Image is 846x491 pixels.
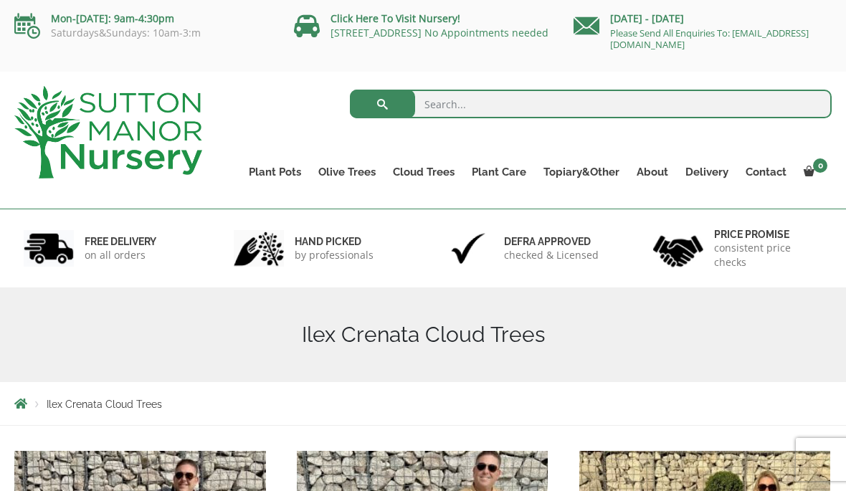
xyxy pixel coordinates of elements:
span: Ilex Crenata Cloud Trees [47,399,162,410]
a: Cloud Trees [384,162,463,182]
a: Please Send All Enquiries To: [EMAIL_ADDRESS][DOMAIN_NAME] [610,27,809,51]
p: by professionals [295,248,374,262]
span: 0 [813,158,827,173]
a: About [628,162,677,182]
p: Mon-[DATE]: 9am-4:30pm [14,10,272,27]
h6: FREE DELIVERY [85,235,156,248]
a: Topiary&Other [535,162,628,182]
p: consistent price checks [714,241,823,270]
img: 1.jpg [24,230,74,267]
a: Plant Pots [240,162,310,182]
p: [DATE] - [DATE] [574,10,832,27]
a: Olive Trees [310,162,384,182]
input: Search... [350,90,832,118]
a: Plant Care [463,162,535,182]
a: Contact [737,162,795,182]
h6: hand picked [295,235,374,248]
img: 4.jpg [653,227,703,270]
nav: Breadcrumbs [14,398,832,409]
a: 0 [795,162,832,182]
h1: Ilex Crenata Cloud Trees [14,322,832,348]
p: Saturdays&Sundays: 10am-3:m [14,27,272,39]
p: on all orders [85,248,156,262]
a: Click Here To Visit Nursery! [331,11,460,25]
img: 3.jpg [443,230,493,267]
img: 2.jpg [234,230,284,267]
a: Delivery [677,162,737,182]
h6: Defra approved [504,235,599,248]
p: checked & Licensed [504,248,599,262]
img: logo [14,86,202,178]
a: [STREET_ADDRESS] No Appointments needed [331,26,548,39]
h6: Price promise [714,228,823,241]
